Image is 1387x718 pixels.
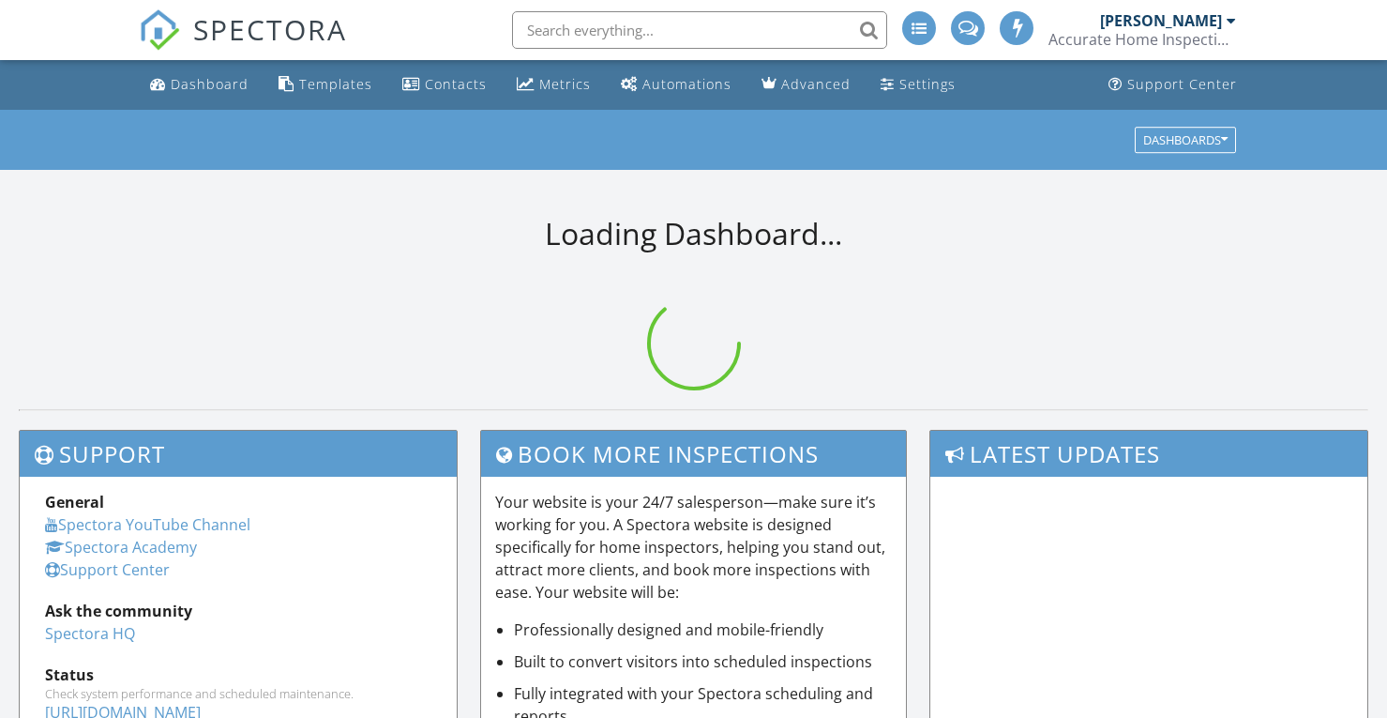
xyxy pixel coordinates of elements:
a: Templates [271,68,380,102]
span: SPECTORA [193,9,347,49]
a: Metrics [509,68,598,102]
div: Advanced [781,75,851,93]
a: Automations (Advanced) [613,68,739,102]
div: Automations [642,75,731,93]
strong: General [45,492,104,512]
div: Accurate Home Inspections [1048,30,1236,49]
div: Metrics [539,75,591,93]
a: Advanced [754,68,858,102]
div: Support Center [1127,75,1237,93]
input: Search everything... [512,11,887,49]
a: Support Center [45,559,170,580]
a: Dashboard [143,68,256,102]
p: Your website is your 24/7 salesperson—make sure it’s working for you. A Spectora website is desig... [495,491,893,603]
h3: Latest Updates [930,431,1367,477]
li: Professionally designed and mobile-friendly [514,619,893,641]
a: Spectora HQ [45,623,135,644]
a: Spectora Academy [45,537,197,558]
h3: Book More Inspections [481,431,907,477]
div: Templates [299,75,372,93]
a: Spectora YouTube Channel [45,514,250,535]
a: SPECTORA [139,25,347,65]
img: The Best Home Inspection Software - Spectora [139,9,180,51]
a: Support Center [1101,68,1244,102]
h3: Support [20,431,457,477]
div: [PERSON_NAME] [1100,11,1222,30]
div: Check system performance and scheduled maintenance. [45,686,431,701]
div: Dashboard [171,75,249,93]
div: Status [45,664,431,686]
li: Built to convert visitors into scheduled inspections [514,650,893,673]
div: Ask the community [45,600,431,622]
a: Contacts [395,68,494,102]
div: Contacts [425,75,487,93]
div: Dashboards [1143,133,1228,146]
div: Settings [899,75,956,93]
a: Settings [873,68,963,102]
button: Dashboards [1135,127,1236,153]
